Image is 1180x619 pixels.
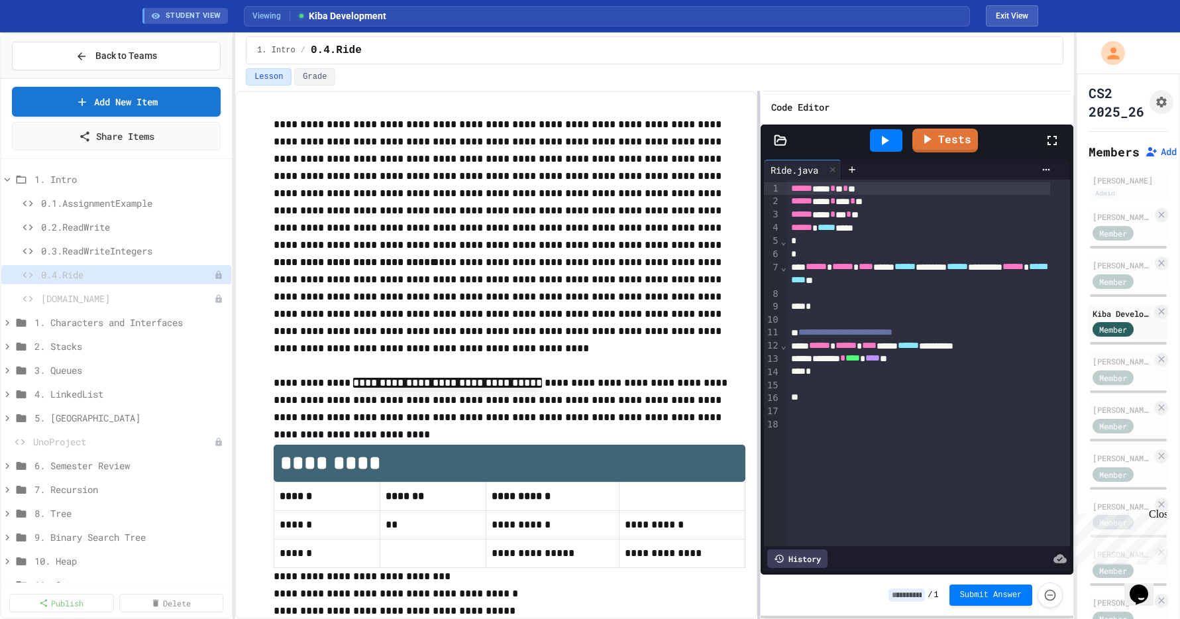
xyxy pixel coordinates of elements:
[34,578,226,592] span: 11. Set
[5,5,91,84] div: Chat with us now!Close
[34,459,226,473] span: 6. Semester Review
[34,172,226,186] span: 1. Intro
[12,42,221,70] button: Back to Teams
[301,45,305,56] span: /
[1093,404,1152,416] div: [PERSON_NAME] [PERSON_NAME]
[1093,211,1152,223] div: [PERSON_NAME]
[41,244,226,258] span: 0.3.ReadWriteIntegers
[34,315,226,329] span: 1. Characters and Interfaces
[986,5,1038,27] button: Exit student view
[12,122,221,150] a: Share Items
[1093,308,1152,319] div: Kiba Development
[34,482,226,496] span: 7. Recursion
[41,220,226,234] span: 0.2.ReadWrite
[1099,372,1127,384] span: Member
[34,554,226,568] span: 10. Heap
[252,10,290,22] span: Viewing
[1145,145,1177,158] button: Add
[1099,420,1127,432] span: Member
[214,437,223,447] div: Unpublished
[1093,452,1152,464] div: [PERSON_NAME] [PERSON_NAME]
[119,594,224,612] a: Delete
[1093,174,1164,186] div: [PERSON_NAME]
[297,9,386,23] span: Kiba Development
[1150,90,1173,114] button: Assignment Settings
[1089,84,1144,121] h1: CS2 2025_26
[1093,355,1152,367] div: [PERSON_NAME]
[166,11,221,22] span: STUDENT VIEW
[1099,276,1127,288] span: Member
[294,68,335,85] button: Grade
[34,411,226,425] span: 5. [GEOGRAPHIC_DATA]
[246,68,292,85] button: Lesson
[1070,508,1167,565] iframe: chat widget
[1099,323,1127,335] span: Member
[34,530,226,544] span: 9. Binary Search Tree
[1087,38,1128,68] div: My Account
[214,294,223,304] div: Unpublished
[41,292,214,306] span: [DOMAIN_NAME]
[34,339,226,353] span: 2. Stacks
[1093,188,1118,199] div: Admin
[1093,500,1152,512] div: [PERSON_NAME]
[33,435,214,449] span: UnoProject
[41,268,214,282] span: 0.4.Ride
[1099,227,1127,239] span: Member
[1093,259,1152,271] div: [PERSON_NAME]
[12,87,221,117] a: Add New Item
[1124,566,1167,606] iframe: chat widget
[95,49,157,63] span: Back to Teams
[1089,142,1140,161] h2: Members
[9,594,114,612] a: Publish
[34,387,226,401] span: 4. LinkedList
[1099,469,1127,480] span: Member
[257,45,295,56] span: 1. Intro
[311,42,362,58] span: 0.4.Ride
[41,196,226,210] span: 0.1.AssignmentExample
[214,270,223,280] div: Unpublished
[34,506,226,520] span: 8. Tree
[1093,596,1152,608] div: [PERSON_NAME]
[34,363,226,377] span: 3. Queues
[1099,565,1127,577] span: Member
